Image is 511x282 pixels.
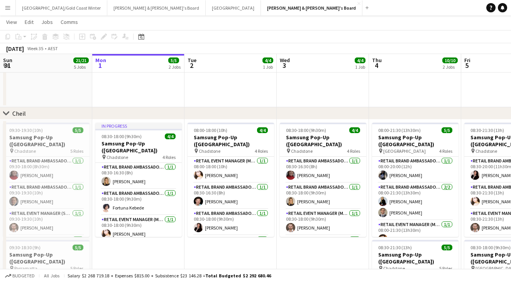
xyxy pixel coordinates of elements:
app-card-role: RETAIL Event Manager (Mon - Fri)1/108:30-18:00 (9h30m)[PERSON_NAME] [95,215,182,241]
app-card-role: RETAIL Event Manager (Sun)1/109:30-19:30 (10h)[PERSON_NAME] [3,209,90,235]
span: 4/4 [262,57,273,63]
span: 09:30-19:30 (10h) [9,127,43,133]
span: 08:30-21:30 (13h) [378,245,412,250]
app-card-role: RETAIL Event Manager (Mon - Fri)1/108:00-21:30 (13h30m)[PERSON_NAME] [372,220,459,247]
div: Cheil [12,110,26,117]
span: 5/5 [442,245,452,250]
app-card-role: RETAIL Brand Ambassador (Mon - Fri)1/1 [280,235,366,262]
span: Thu [372,57,382,64]
span: 1 [94,61,106,70]
span: 4 [371,61,382,70]
span: 4 Roles [439,148,452,154]
div: AEST [48,46,58,51]
div: Salary $2 268 719.18 + Expenses $815.00 + Subsistence $23 146.28 = [68,273,271,279]
app-card-role: RETAIL Event Manager (Mon - Fri)1/108:30-18:00 (9h30m)[PERSON_NAME] [280,209,366,235]
app-card-role: RETAIL Brand Ambassador (Mon - Fri)2/208:00-21:30 (13h30m)[PERSON_NAME][PERSON_NAME] [372,183,459,220]
div: 09:30-19:30 (10h)5/5Samsung Pop-Up ([GEOGRAPHIC_DATA]) Chadstone5 RolesRETAIL Brand Ambassador ([... [3,123,90,237]
app-card-role: RETAIL Brand Ambassador (Mon - Fri)1/108:30-18:00 (9h30m)[PERSON_NAME] [188,209,274,235]
span: 5/5 [73,127,83,133]
div: 1 Job [263,64,273,70]
span: Chadstone [475,148,497,154]
button: [PERSON_NAME] & [PERSON_NAME]'s Board [107,0,206,15]
span: Chadstone [14,148,36,154]
app-card-role: RETAIL Brand Ambassador (Mon - Fri)1/108:30-16:30 (8h)[PERSON_NAME] [188,183,274,209]
span: Mon [95,57,106,64]
app-card-role: RETAIL Brand Ambassador ([DATE])1/109:30-18:00 (8h30m)[PERSON_NAME] [3,157,90,183]
span: 4/4 [349,127,360,133]
h3: Samsung Pop-Up ([GEOGRAPHIC_DATA]) [372,251,459,265]
app-card-role: RETAIL Brand Ambassador (Mon - Fri)1/108:30-16:30 (8h)[PERSON_NAME] [280,157,366,183]
span: 08:30-18:00 (9h30m) [102,133,142,139]
span: View [6,19,17,25]
span: Chadstone [291,148,313,154]
span: 5/5 [168,57,179,63]
span: 08:00-18:00 (10h) [194,127,227,133]
span: 08:30-21:30 (13h) [470,127,504,133]
button: Budgeted [4,272,36,280]
span: 5 [463,61,470,70]
div: 5 Jobs [74,64,88,70]
h3: Samsung Pop-Up ([GEOGRAPHIC_DATA]) [372,134,459,148]
div: 2 Jobs [169,64,181,70]
span: Sun [3,57,12,64]
span: 4/4 [355,57,365,63]
app-job-card: 08:00-18:00 (10h)4/4Samsung Pop-Up ([GEOGRAPHIC_DATA]) Chadstone4 RolesRETAIL Event Manager (Mon ... [188,123,274,237]
h3: Samsung Pop-Up ([GEOGRAPHIC_DATA]) [3,134,90,148]
a: View [3,17,20,27]
span: Budgeted [12,273,35,279]
span: Week 35 [25,46,45,51]
app-card-role: RETAIL Event Manager (Mon - Fri)1/108:00-18:00 (10h)[PERSON_NAME] [188,157,274,183]
app-card-role: RETAIL Brand Ambassador (Mon - Fri)1/108:30-18:00 (9h30m)Fortuna Kebede [95,189,182,215]
app-card-role: RETAIL Brand Ambassador (Mon - Fri)1/108:00-20:00 (12h)[PERSON_NAME] [372,157,459,183]
h3: Samsung Pop-Up ([GEOGRAPHIC_DATA]) [3,251,90,265]
span: 4/4 [165,133,176,139]
app-card-role: RETAIL Brand Ambassador (Mon - Fri)1/108:30-16:30 (8h)[PERSON_NAME] [95,163,182,189]
div: 2 Jobs [443,64,457,70]
app-card-role: RETAIL Brand Ambassador ([DATE])1/109:30-19:30 (10h)[PERSON_NAME] [3,183,90,209]
span: 5 Roles [439,265,452,271]
div: 1 Job [355,64,365,70]
app-job-card: In progress08:30-18:00 (9h30m)4/4Samsung Pop-Up ([GEOGRAPHIC_DATA]) Chadstone4 RolesRETAIL Brand ... [95,123,182,237]
span: 4/4 [257,127,268,133]
a: Jobs [38,17,56,27]
app-card-role: RETAIL Brand Ambassador (Mon - Fri)1/1 [188,235,274,262]
span: Jobs [41,19,53,25]
button: [PERSON_NAME] & [PERSON_NAME]'s Board [261,0,362,15]
app-card-role: RETAIL Brand Ambassador (Mon - Fri)1/108:30-18:00 (9h30m)[PERSON_NAME] [280,183,366,209]
span: 4 Roles [255,148,268,154]
span: 5/5 [73,245,83,250]
div: [DATE] [6,45,24,52]
span: 31 [2,61,12,70]
span: 08:30-18:00 (9h30m) [286,127,326,133]
span: 08:30-18:00 (9h30m) [470,245,511,250]
app-card-role: RETAIL Brand Ambassador ([DATE])1/1 [3,235,90,262]
span: Total Budgeted $2 292 680.46 [205,273,271,279]
h3: Samsung Pop-Up ([GEOGRAPHIC_DATA]) [188,134,274,148]
span: Wed [280,57,290,64]
span: 5 Roles [70,265,83,271]
div: In progress [95,123,182,129]
span: 5/5 [442,127,452,133]
app-job-card: 08:00-21:30 (13h30m)5/5Samsung Pop-Up ([GEOGRAPHIC_DATA]) [GEOGRAPHIC_DATA]4 RolesRETAIL Brand Am... [372,123,459,237]
span: Chadstone [383,265,405,271]
app-job-card: 08:30-18:00 (9h30m)4/4Samsung Pop-Up ([GEOGRAPHIC_DATA]) Chadstone4 RolesRETAIL Brand Ambassador ... [280,123,366,237]
span: 10/10 [442,57,458,63]
span: 4 Roles [162,154,176,160]
a: Comms [58,17,81,27]
span: Edit [25,19,34,25]
span: Comms [61,19,78,25]
span: 4 Roles [347,148,360,154]
span: All jobs [42,273,61,279]
button: [GEOGRAPHIC_DATA] [206,0,261,15]
span: 09:30-18:30 (9h) [9,245,41,250]
span: Chadstone [107,154,128,160]
span: Parramatta [14,265,37,271]
span: Chadstone [199,148,220,154]
button: [GEOGRAPHIC_DATA]/Gold Coast Winter [16,0,107,15]
span: 3 [279,61,290,70]
span: Fri [464,57,470,64]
